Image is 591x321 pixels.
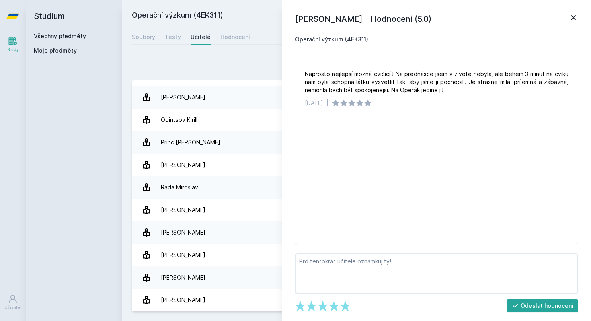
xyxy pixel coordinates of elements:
div: Princ [PERSON_NAME] [161,134,220,150]
a: Učitelé [191,29,211,45]
div: [PERSON_NAME] [161,202,205,218]
div: Soubory [132,33,155,41]
div: [PERSON_NAME] [161,89,205,105]
div: Study [7,47,19,53]
a: Odintsov Kirill 2 hodnocení 5.0 [132,109,581,131]
a: [PERSON_NAME] 4 hodnocení 5.0 [132,154,581,176]
span: Moje předměty [34,47,77,55]
div: Odintsov Kirill [161,112,197,128]
a: [PERSON_NAME] 11 hodnocení 4.9 [132,199,581,221]
div: Naprosto nejlepší možná cvičící ! Na přednášce jsem v životě nebyla, ale během 3 minut na cviku n... [305,70,568,94]
a: [PERSON_NAME] 1 hodnocení 5.0 [132,244,581,266]
div: Učitelé [191,33,211,41]
a: [PERSON_NAME] 2 hodnocení 3.0 [132,266,581,289]
div: [PERSON_NAME] [161,224,205,241]
a: Soubory [132,29,155,45]
a: Testy [165,29,181,45]
div: Hodnocení [220,33,250,41]
a: [PERSON_NAME] 1 hodnocení 5.0 [132,289,581,311]
div: [PERSON_NAME] [161,270,205,286]
a: Princ [PERSON_NAME] 1 hodnocení 2.0 [132,131,581,154]
div: [PERSON_NAME] [161,247,205,263]
div: | [326,99,328,107]
a: Uživatel [2,290,24,315]
a: Hodnocení [220,29,250,45]
div: [PERSON_NAME] [161,157,205,173]
a: Rada Miroslav 1 hodnocení 1.0 [132,176,581,199]
div: Testy [165,33,181,41]
button: Odeslat hodnocení [507,299,579,312]
a: Study [2,32,24,57]
a: [PERSON_NAME] 1 hodnocení 5.0 [132,221,581,244]
div: Uživatel [4,305,21,311]
h2: Operační výzkum (4EK311) [132,10,491,23]
a: Všechny předměty [34,33,86,39]
a: [PERSON_NAME] 3 hodnocení 5.0 [132,86,581,109]
div: [PERSON_NAME] [161,292,205,308]
div: [DATE] [305,99,323,107]
div: Rada Miroslav [161,179,198,195]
